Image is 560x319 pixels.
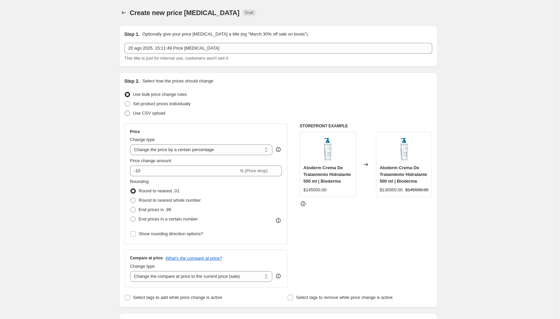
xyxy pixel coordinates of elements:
[130,264,155,269] span: Change type
[296,295,393,300] span: Select tags to remove while price change is active
[130,179,149,184] span: Rounding
[380,165,427,184] span: Atoderm Crema De Tratamiento Hidratante 500 ml | Bioderma
[124,78,140,84] h2: Step 2.
[130,166,238,176] input: -15
[300,123,432,129] h6: STOREFRONT EXAMPLE
[240,168,268,173] span: % (Price drop)
[124,56,228,61] span: This title is just for internal use, customers won't see it
[139,198,201,203] span: Round to nearest whole number
[391,136,417,163] img: 10084_2e8ddafe-65b2-4233-8b78-e5bcfe2d7398_80x.jpg
[139,207,171,212] span: End prices in .99
[275,146,282,153] div: help
[166,256,222,261] button: What's the compare at price?
[133,111,165,116] span: Use CSV upload
[380,187,403,193] div: $130950.00
[124,31,140,38] h2: Step 1.
[130,137,155,142] span: Change type
[130,9,240,16] span: Create new price [MEDICAL_DATA]
[119,8,128,17] button: Price change jobs
[303,165,351,184] span: Atoderm Crema De Tratamiento Hidratante 500 ml | Bioderma
[130,129,140,134] h3: Price
[133,101,191,106] span: Set product prices individually
[142,31,307,38] p: Optionally give your price [MEDICAL_DATA] a title (eg "March 30% off sale on boots")
[139,188,179,193] span: Round to nearest .01
[139,231,203,236] span: Show rounding direction options?
[303,187,327,193] div: $145500.00
[124,43,432,54] input: 30% off holiday sale
[130,158,171,163] span: Price change amount
[405,187,429,193] strike: $145500.00
[130,255,163,261] h3: Compare at price
[139,216,198,221] span: End prices in a certain number
[314,136,341,163] img: 10084_2e8ddafe-65b2-4233-8b78-e5bcfe2d7398_80x.jpg
[142,78,213,84] p: Select how the prices should change
[245,10,254,15] span: Draft
[133,92,187,97] span: Use bulk price change rules
[133,295,222,300] span: Select tags to add while price change is active
[275,273,282,279] div: help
